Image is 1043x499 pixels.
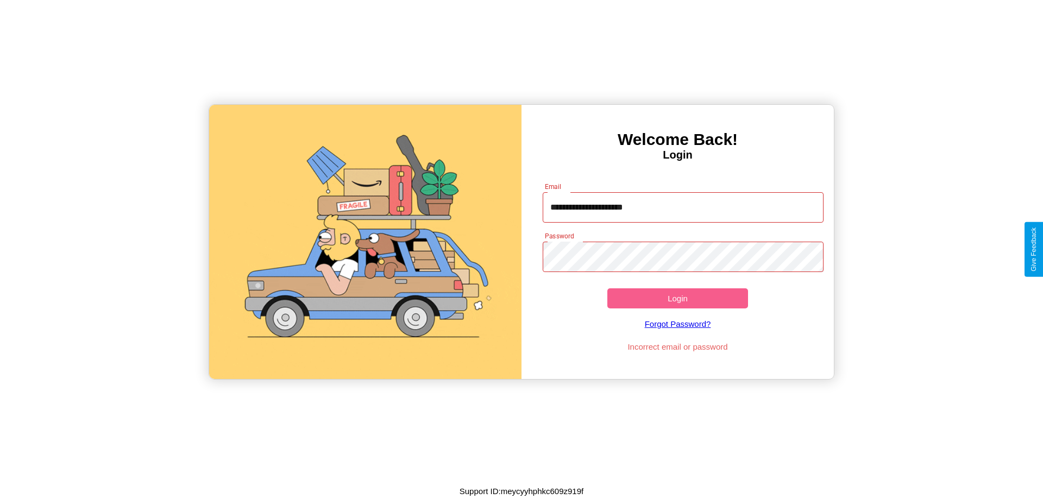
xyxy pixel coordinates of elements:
p: Incorrect email or password [537,339,819,354]
a: Forgot Password? [537,308,819,339]
label: Password [545,231,574,241]
div: Give Feedback [1030,228,1038,271]
h3: Welcome Back! [521,130,834,149]
p: Support ID: meycyyhphkc609z919f [460,484,583,498]
h4: Login [521,149,834,161]
button: Login [607,288,748,308]
label: Email [545,182,562,191]
img: gif [209,105,521,379]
